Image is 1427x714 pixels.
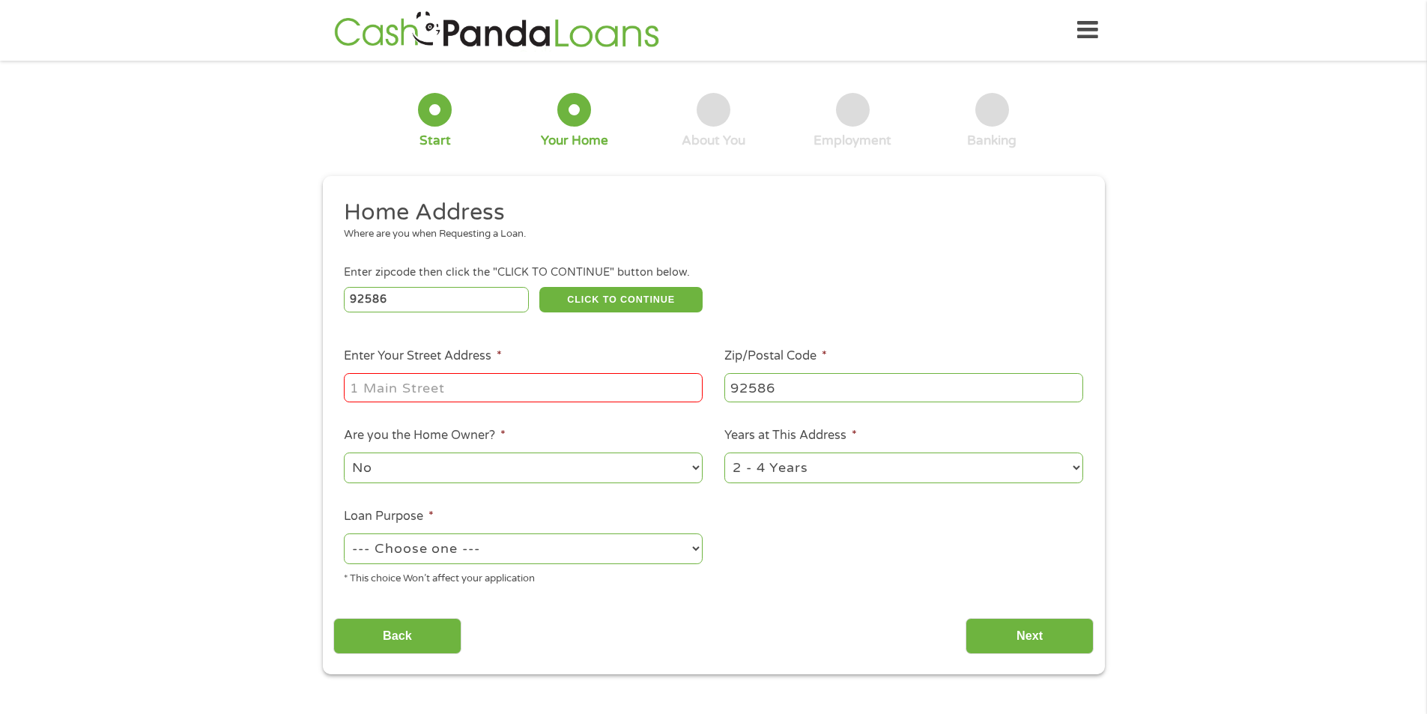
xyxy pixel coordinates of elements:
[419,133,451,149] div: Start
[344,264,1082,281] div: Enter zipcode then click the "CLICK TO CONTINUE" button below.
[724,348,827,364] label: Zip/Postal Code
[330,9,664,52] img: GetLoanNow Logo
[344,509,434,524] label: Loan Purpose
[814,133,891,149] div: Employment
[682,133,745,149] div: About You
[344,227,1072,242] div: Where are you when Requesting a Loan.
[344,287,529,312] input: Enter Zipcode (e.g 01510)
[724,428,857,444] label: Years at This Address
[333,618,461,655] input: Back
[344,566,703,587] div: * This choice Won’t affect your application
[541,133,608,149] div: Your Home
[539,287,703,312] button: CLICK TO CONTINUE
[966,618,1094,655] input: Next
[344,348,502,364] label: Enter Your Street Address
[344,428,506,444] label: Are you the Home Owner?
[967,133,1017,149] div: Banking
[344,373,703,402] input: 1 Main Street
[344,198,1072,228] h2: Home Address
